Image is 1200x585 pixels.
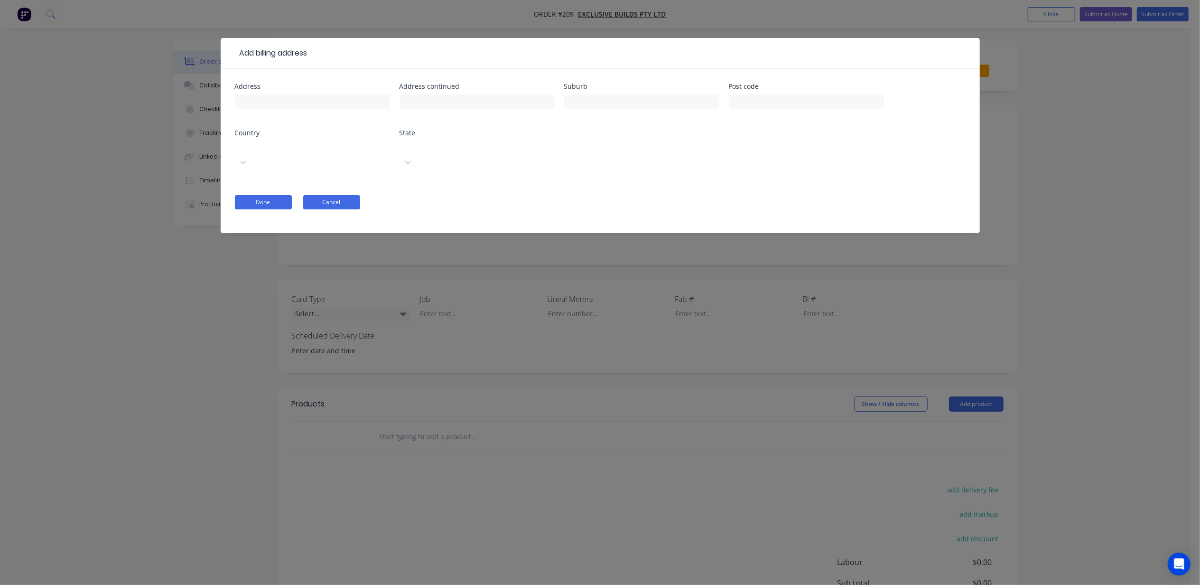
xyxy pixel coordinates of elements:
div: Select... [238,153,318,163]
div: Address [235,83,390,90]
button: Done [235,195,292,209]
div: Open Intercom Messenger [1168,553,1191,576]
div: Add billing address [235,47,307,59]
div: Suburb [564,83,719,90]
div: Select... [402,153,483,163]
div: State [400,130,555,136]
div: Address continued [400,83,555,90]
div: Post code [729,83,884,90]
button: Cancel [303,195,360,209]
div: Country [235,130,390,136]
